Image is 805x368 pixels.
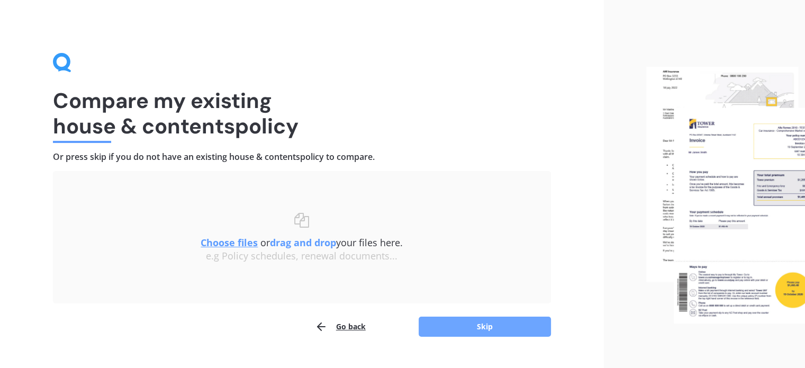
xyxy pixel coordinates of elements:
span: or your files here. [201,236,403,249]
img: files.webp [646,67,805,324]
h1: Compare my existing house & contents policy [53,88,551,139]
div: e.g Policy schedules, renewal documents... [74,250,530,262]
u: Choose files [201,236,258,249]
button: Skip [419,317,551,337]
button: Go back [315,316,366,337]
h4: Or press skip if you do not have an existing house & contents policy to compare. [53,151,551,163]
b: drag and drop [270,236,336,249]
